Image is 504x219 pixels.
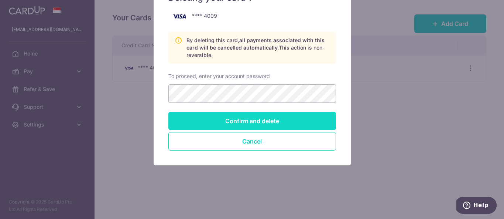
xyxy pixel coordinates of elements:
[168,132,336,151] button: Close
[17,5,32,12] span: Help
[168,10,191,23] img: visa-761abec96037c8ab836742a37ff580f5eed1c99042f5b0e3b4741c5ac3fec333.png
[456,197,497,215] iframe: Opens a widget where you can find more information
[168,112,336,130] input: Confirm and delete
[186,37,330,59] p: By deleting this card, This action is non-reversible.
[186,37,325,51] span: all payments associated with this card will be cancelled automatically.
[168,73,270,80] label: To proceed, enter your account password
